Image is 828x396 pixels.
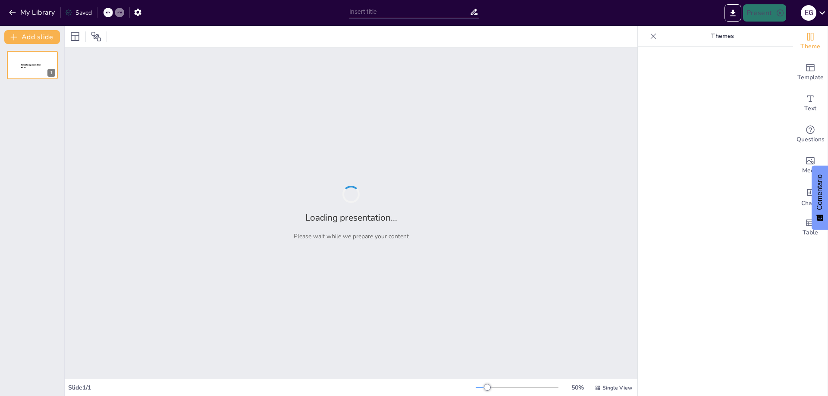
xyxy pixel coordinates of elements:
div: Saved [65,9,92,17]
div: Add ready made slides [793,57,828,88]
button: Add slide [4,30,60,44]
span: Text [804,104,816,113]
button: Present [743,4,786,22]
button: Cannot delete last slide [45,53,55,64]
h2: Loading presentation... [305,212,397,224]
span: Sendsteps presentation editor [21,64,41,69]
span: Media [802,166,819,175]
div: Add charts and graphs [793,181,828,212]
p: Themes [660,26,784,47]
button: e g [801,4,816,22]
span: Charts [801,199,819,208]
button: Comentarios - Mostrar encuesta [812,166,828,230]
span: Template [797,73,824,82]
span: Table [803,228,818,237]
div: Add images, graphics, shapes or video [793,150,828,181]
div: Get real-time input from your audience [793,119,828,150]
button: Duplicate Slide [33,53,43,64]
input: Insert title [349,6,470,18]
div: Add text boxes [793,88,828,119]
div: Change the overall theme [793,26,828,57]
div: Slide 1 / 1 [68,384,476,392]
font: Comentario [816,175,823,210]
div: Layout [68,30,82,44]
div: e g [801,5,816,21]
div: Add a table [793,212,828,243]
span: Position [91,31,101,42]
button: My Library [6,6,59,19]
p: Please wait while we prepare your content [294,232,409,240]
div: 50 % [567,384,588,392]
span: Questions [797,135,825,144]
div: 1 [7,51,58,79]
span: Theme [800,42,820,51]
span: Single View [602,384,632,391]
button: Export to PowerPoint [724,4,741,22]
div: 1 [47,69,55,77]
